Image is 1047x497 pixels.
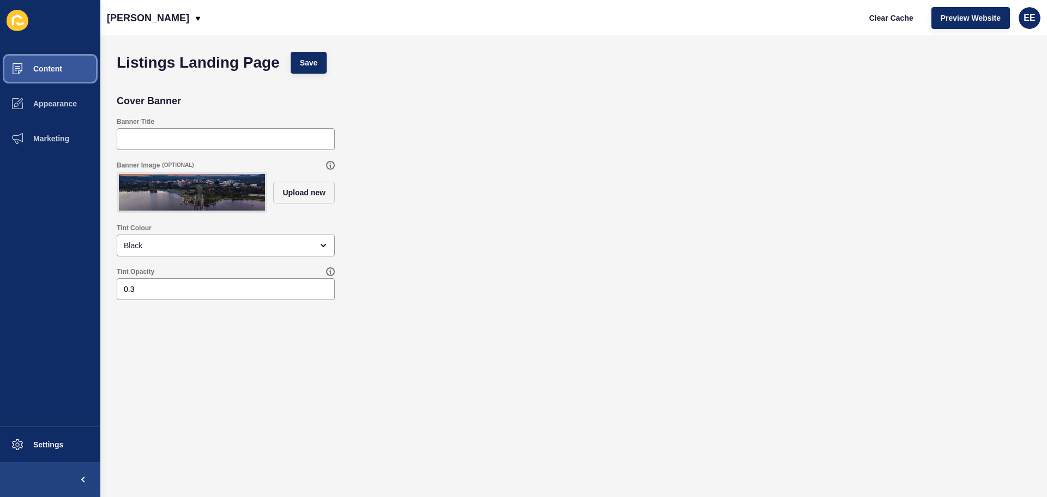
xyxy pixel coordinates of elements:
[117,57,280,68] h1: Listings Landing Page
[941,13,1001,23] span: Preview Website
[291,52,327,74] button: Save
[162,161,194,169] span: (OPTIONAL)
[117,235,335,256] div: open menu
[117,161,160,170] label: Banner Image
[117,224,152,232] label: Tint Colour
[117,267,154,276] label: Tint Opacity
[860,7,923,29] button: Clear Cache
[273,182,335,203] button: Upload new
[117,95,181,106] h2: Cover Banner
[117,117,154,126] label: Banner Title
[107,4,189,32] p: [PERSON_NAME]
[282,187,326,198] span: Upload new
[119,174,265,211] img: d38bd249e424177f7e19338903c2dd70.png
[869,13,913,23] span: Clear Cache
[300,57,318,68] span: Save
[931,7,1010,29] button: Preview Website
[1024,13,1035,23] span: EE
